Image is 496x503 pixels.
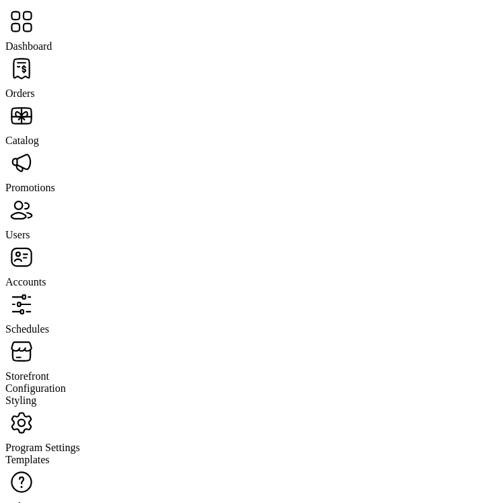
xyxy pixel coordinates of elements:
span: Storefront [5,370,49,382]
span: Templates [5,454,50,465]
span: Accounts [5,276,46,288]
span: Users [5,229,30,240]
span: Orders [5,88,35,99]
span: Schedules [5,323,49,335]
span: Promotions [5,182,55,193]
span: Dashboard [5,40,52,52]
span: Styling [5,395,36,406]
span: Configuration [5,382,66,394]
span: Catalog [5,135,39,146]
span: Program Settings [5,442,80,453]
